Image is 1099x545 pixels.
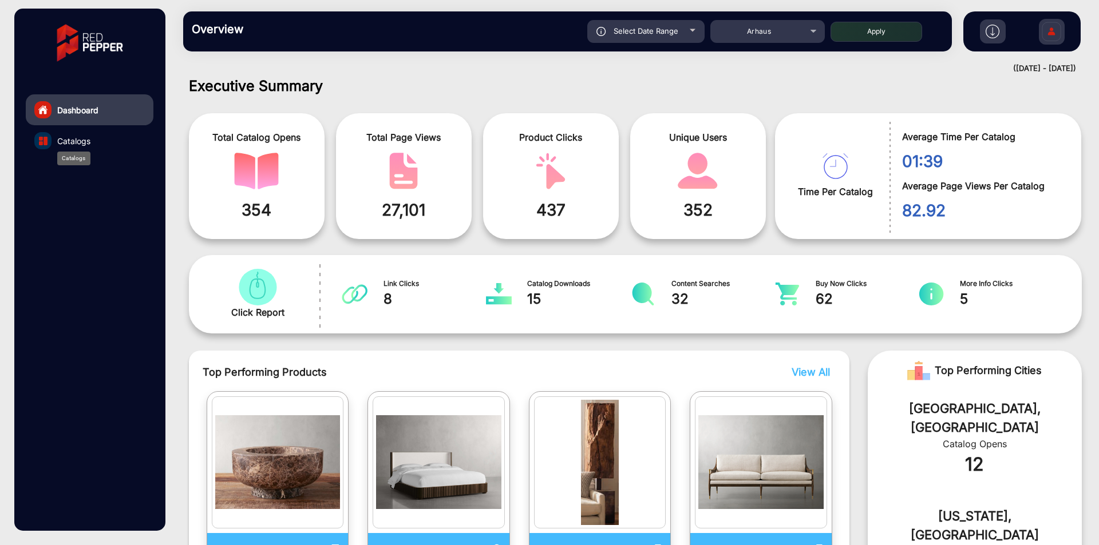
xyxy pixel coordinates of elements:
[902,179,1064,193] span: Average Page Views Per Catalog
[675,153,720,189] img: catalog
[49,14,131,71] img: vmg-logo
[935,359,1042,382] span: Top Performing Cities
[57,104,98,116] span: Dashboard
[528,153,573,189] img: catalog
[639,130,757,144] span: Unique Users
[345,130,463,144] span: Total Page Views
[919,283,944,305] img: catalog
[747,27,771,35] span: Arhaus
[492,130,610,144] span: Product Clicks
[671,289,775,309] span: 32
[231,305,284,319] span: Click Report
[774,283,800,305] img: catalog
[26,94,153,125] a: Dashboard
[792,366,830,378] span: View All
[197,198,316,222] span: 354
[639,198,757,222] span: 352
[816,289,919,309] span: 62
[902,149,1064,173] span: 01:39
[885,507,1065,544] div: [US_STATE], [GEOGRAPHIC_DATA]
[234,153,279,189] img: catalog
[39,137,48,145] img: catalog
[630,283,656,305] img: catalog
[384,289,487,309] span: 8
[192,22,352,36] h3: Overview
[823,153,848,179] img: catalog
[960,279,1064,289] span: More Info Clicks
[376,400,501,525] img: catalog
[960,289,1064,309] span: 5
[215,400,341,525] img: catalog
[26,125,153,156] a: Catalogs
[885,399,1065,437] div: [GEOGRAPHIC_DATA], [GEOGRAPHIC_DATA]
[203,364,685,380] span: Top Performing Products
[789,364,827,380] button: View All
[57,135,90,147] span: Catalogs
[172,63,1076,74] div: ([DATE] - [DATE])
[527,289,631,309] span: 15
[537,400,663,525] img: catalog
[885,437,1065,451] div: Catalog Opens
[902,198,1064,222] span: 82.92
[381,153,426,189] img: catalog
[345,198,463,222] span: 27,101
[197,130,316,144] span: Total Catalog Opens
[492,198,610,222] span: 437
[1039,13,1064,53] img: Sign%20Up.svg
[189,77,1082,94] h1: Executive Summary
[235,269,280,305] img: catalog
[38,105,48,115] img: home
[614,26,678,35] span: Select Date Range
[342,283,367,305] img: catalog
[816,279,919,289] span: Buy Now Clicks
[907,359,930,382] img: Rank image
[671,279,775,289] span: Content Searches
[885,451,1065,478] div: 12
[902,130,1064,144] span: Average Time Per Catalog
[486,283,512,305] img: catalog
[527,279,631,289] span: Catalog Downloads
[831,22,922,42] button: Apply
[596,27,606,36] img: icon
[384,279,487,289] span: Link Clicks
[986,25,999,38] img: h2download.svg
[57,152,90,165] div: Catalogs
[698,400,824,525] img: catalog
